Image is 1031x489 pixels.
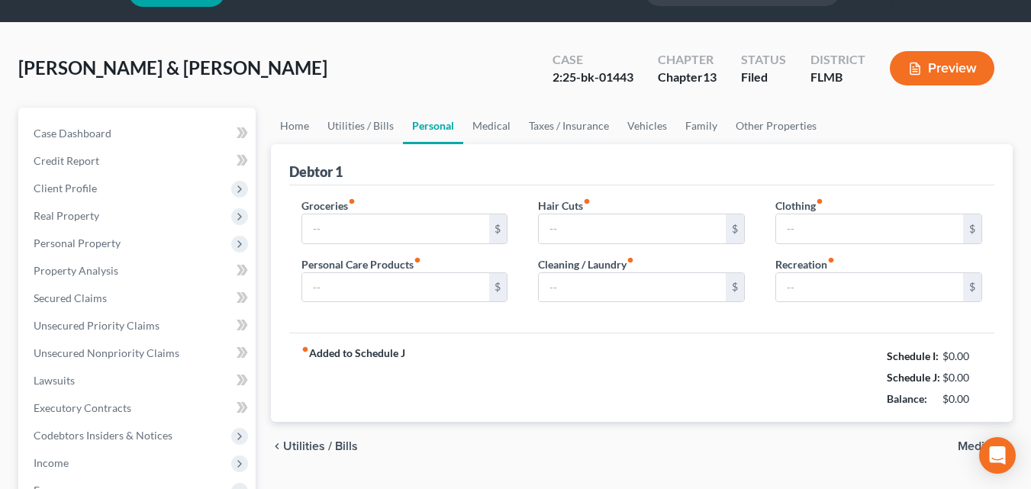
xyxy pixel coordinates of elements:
[539,214,726,243] input: --
[414,256,421,264] i: fiber_manual_record
[34,456,69,469] span: Income
[942,391,983,407] div: $0.00
[348,198,356,205] i: fiber_manual_record
[741,51,786,69] div: Status
[21,147,256,175] a: Credit Report
[463,108,520,144] a: Medical
[289,162,343,181] div: Debtor 1
[21,285,256,312] a: Secured Claims
[942,370,983,385] div: $0.00
[726,214,744,243] div: $
[301,346,309,353] i: fiber_manual_record
[489,214,507,243] div: $
[34,264,118,277] span: Property Analysis
[887,392,927,405] strong: Balance:
[963,214,981,243] div: $
[271,440,358,452] button: chevron_left Utilities / Bills
[775,256,835,272] label: Recreation
[676,108,727,144] a: Family
[887,371,940,384] strong: Schedule J:
[583,198,591,205] i: fiber_manual_record
[21,394,256,422] a: Executory Contracts
[34,346,179,359] span: Unsecured Nonpriority Claims
[741,69,786,86] div: Filed
[627,256,634,264] i: fiber_manual_record
[538,256,634,272] label: Cleaning / Laundry
[958,440,1013,452] button: Medical chevron_right
[21,367,256,394] a: Lawsuits
[703,69,717,84] span: 13
[658,69,717,86] div: Chapter
[538,198,591,214] label: Hair Cuts
[958,440,1000,452] span: Medical
[34,154,99,167] span: Credit Report
[816,198,823,205] i: fiber_manual_record
[34,209,99,222] span: Real Property
[34,291,107,304] span: Secured Claims
[890,51,994,85] button: Preview
[34,127,111,140] span: Case Dashboard
[827,256,835,264] i: fiber_manual_record
[618,108,676,144] a: Vehicles
[301,346,405,410] strong: Added to Schedule J
[403,108,463,144] a: Personal
[34,401,131,414] span: Executory Contracts
[302,273,489,302] input: --
[775,198,823,214] label: Clothing
[21,120,256,147] a: Case Dashboard
[726,273,744,302] div: $
[21,339,256,367] a: Unsecured Nonpriority Claims
[658,51,717,69] div: Chapter
[318,108,403,144] a: Utilities / Bills
[302,214,489,243] input: --
[283,440,358,452] span: Utilities / Bills
[776,273,963,302] input: --
[520,108,618,144] a: Taxes / Insurance
[301,256,421,272] label: Personal Care Products
[18,56,327,79] span: [PERSON_NAME] & [PERSON_NAME]
[553,69,633,86] div: 2:25-bk-01443
[942,349,983,364] div: $0.00
[301,198,356,214] label: Groceries
[553,51,633,69] div: Case
[34,319,159,332] span: Unsecured Priority Claims
[34,429,172,442] span: Codebtors Insiders & Notices
[727,108,826,144] a: Other Properties
[489,273,507,302] div: $
[21,257,256,285] a: Property Analysis
[34,236,121,249] span: Personal Property
[34,182,97,195] span: Client Profile
[810,69,865,86] div: FLMB
[21,312,256,339] a: Unsecured Priority Claims
[776,214,963,243] input: --
[539,273,726,302] input: --
[810,51,865,69] div: District
[887,349,939,362] strong: Schedule I:
[979,437,1016,474] div: Open Intercom Messenger
[963,273,981,302] div: $
[34,374,75,387] span: Lawsuits
[271,440,283,452] i: chevron_left
[271,108,318,144] a: Home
